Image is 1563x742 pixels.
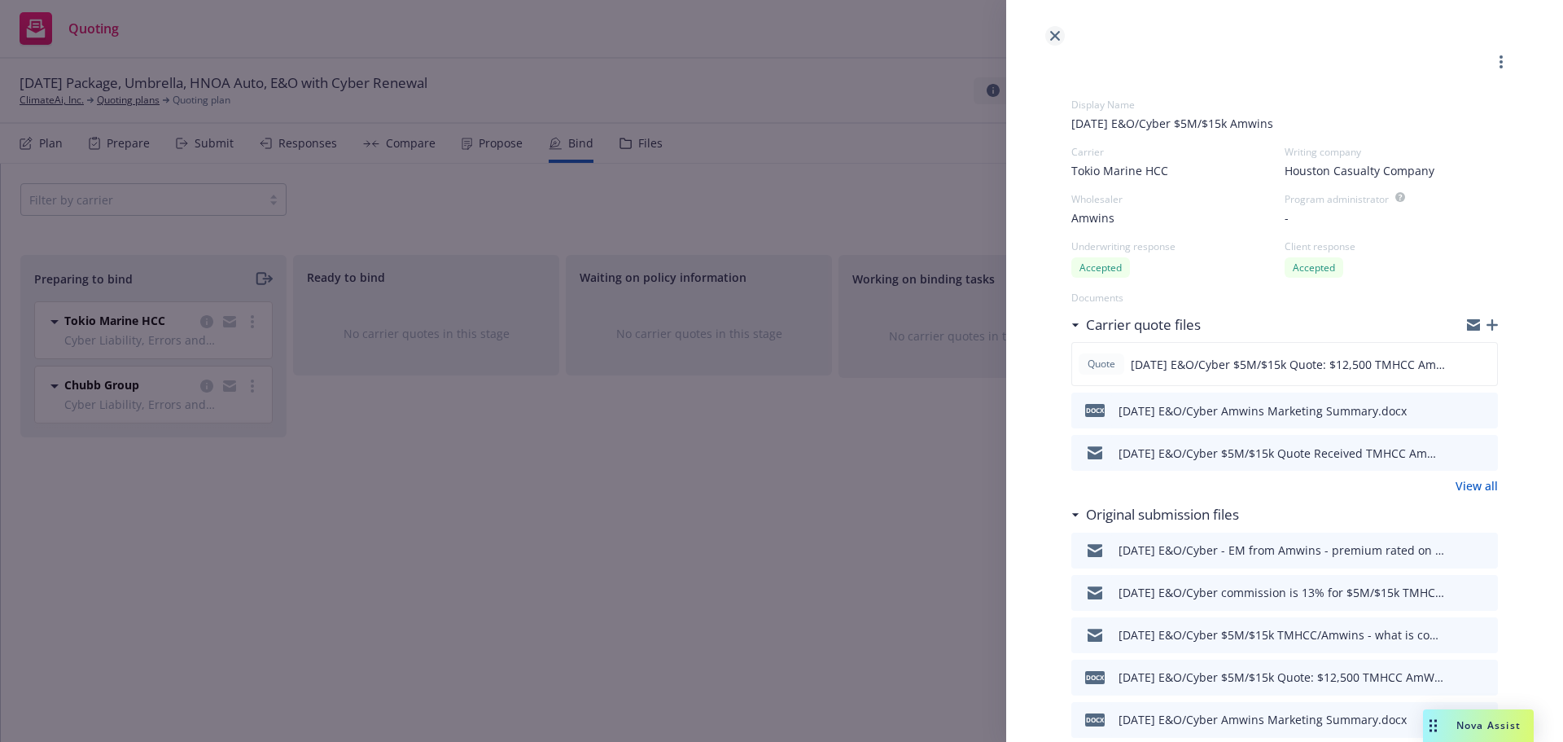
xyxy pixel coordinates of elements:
[1477,583,1491,603] button: preview file
[1071,115,1498,132] span: [DATE] E&O/Cyber $5M/$15k Amwins
[1477,443,1491,463] button: preview file
[1423,709,1443,742] div: Drag to move
[1085,713,1105,726] span: docx
[1477,401,1491,420] button: preview file
[1423,709,1534,742] button: Nova Assist
[1071,192,1285,206] div: Wholesaler
[1451,626,1464,645] button: download file
[1071,291,1498,305] div: Documents
[1285,162,1434,179] span: Houston Casualty Company
[1071,504,1239,525] div: Original submission files
[1491,52,1511,72] a: more
[1456,718,1521,732] span: Nova Assist
[1285,239,1498,253] div: Client response
[1451,401,1464,420] button: download file
[1071,145,1285,159] div: Carrier
[1131,356,1450,373] span: [DATE] E&O/Cyber $5M/$15k Quote: $12,500 TMHCC AmWins.docx
[1119,542,1444,559] div: [DATE] E&O/Cyber - EM from Amwins - premium rated on prior year revenue - no premium adjustment a...
[1085,404,1105,416] span: docx
[1071,314,1201,336] div: Carrier quote files
[1285,209,1289,226] span: -
[1086,504,1239,525] h3: Original submission files
[1119,402,1407,419] div: [DATE] E&O/Cyber Amwins Marketing Summary.docx
[1456,477,1498,494] a: View all
[1086,314,1201,336] h3: Carrier quote files
[1285,257,1343,278] div: Accepted
[1285,192,1389,206] div: Program administrator
[1071,162,1168,179] span: Tokio Marine HCC
[1119,584,1444,601] div: [DATE] E&O/Cyber commission is 13% for $5M/$15k TMHCC/Amwins.msg
[1476,354,1491,374] button: preview file
[1071,98,1498,112] div: Display Name
[1285,145,1498,159] div: Writing company
[1451,541,1464,560] button: download file
[1451,668,1464,687] button: download file
[1071,239,1285,253] div: Underwriting response
[1451,443,1464,463] button: download file
[1071,209,1114,226] span: Amwins
[1119,669,1444,686] div: [DATE] E&O/Cyber $5M/$15k Quote: $12,500 TMHCC AmWins.docx
[1450,354,1463,374] button: download file
[1119,445,1444,462] div: [DATE] E&O/Cyber $5M/$15k Quote Received TMHCC AmWins.msg
[1477,626,1491,645] button: preview file
[1071,257,1130,278] div: Accepted
[1085,671,1105,683] span: docx
[1477,668,1491,687] button: preview file
[1477,541,1491,560] button: preview file
[1119,711,1407,728] div: [DATE] E&O/Cyber Amwins Marketing Summary.docx
[1085,357,1118,371] span: Quote
[1451,583,1464,603] button: download file
[1119,626,1444,643] div: [DATE] E&O/Cyber $5M/$15k TMHCC/Amwins - what is commission?.msg
[1045,26,1065,46] a: close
